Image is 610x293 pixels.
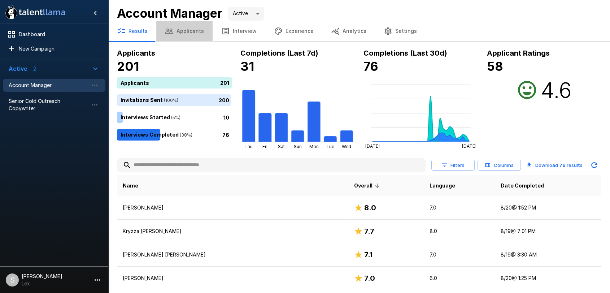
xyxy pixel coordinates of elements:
tspan: Fri [262,144,267,149]
p: 8.0 [430,228,489,235]
h6: 7.7 [364,225,374,237]
h6: 7.0 [364,272,375,284]
h6: 7.1 [364,249,372,260]
p: [PERSON_NAME] [123,204,343,211]
button: Analytics [322,21,375,41]
b: 76 [363,59,378,74]
button: Settings [375,21,426,41]
b: Completions (Last 30d) [363,49,447,57]
p: 7.0 [430,204,489,211]
b: Applicants [117,49,155,57]
tspan: [DATE] [462,143,476,149]
span: Name [123,181,138,190]
b: Applicant Ratings [487,49,550,57]
tspan: [DATE] [365,143,380,149]
p: 200 [219,96,229,104]
tspan: Sun [293,144,301,149]
button: Download 76 results [524,158,585,172]
p: 10 [223,113,229,121]
b: 76 [559,162,566,168]
p: 6.0 [430,275,489,282]
td: 8/19 @ 3:30 AM [495,243,601,267]
span: Overall [354,181,382,190]
h6: 8.0 [364,202,376,214]
b: 58 [487,59,503,74]
p: 76 [222,131,229,138]
td: 8/19 @ 7:01 PM [495,220,601,243]
tspan: Thu [244,144,253,149]
h2: 4.6 [541,77,572,103]
button: Applicants [156,21,213,41]
tspan: Wed [342,144,351,149]
span: Date Completed [501,181,544,190]
b: Completions (Last 7d) [240,49,318,57]
b: 201 [117,59,139,74]
tspan: Sat [278,144,284,149]
p: 201 [220,79,229,86]
b: Account Manager [117,6,222,21]
span: Language [430,181,455,190]
button: Interview [213,21,265,41]
button: Experience [265,21,322,41]
td: 8/20 @ 1:25 PM [495,267,601,290]
button: Results [108,21,156,41]
button: Filters [431,160,475,171]
button: Updated Today - 3:13 AM [587,158,601,172]
tspan: Mon [309,144,319,149]
p: [PERSON_NAME] [123,275,343,282]
p: Kryzza [PERSON_NAME] [123,228,343,235]
p: 7.0 [430,251,489,258]
button: Columns [478,160,521,171]
td: 8/20 @ 1:52 PM [495,196,601,220]
b: 31 [240,59,254,74]
div: Active [228,7,264,21]
p: [PERSON_NAME] [PERSON_NAME] [123,251,343,258]
tspan: Tue [326,144,334,149]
